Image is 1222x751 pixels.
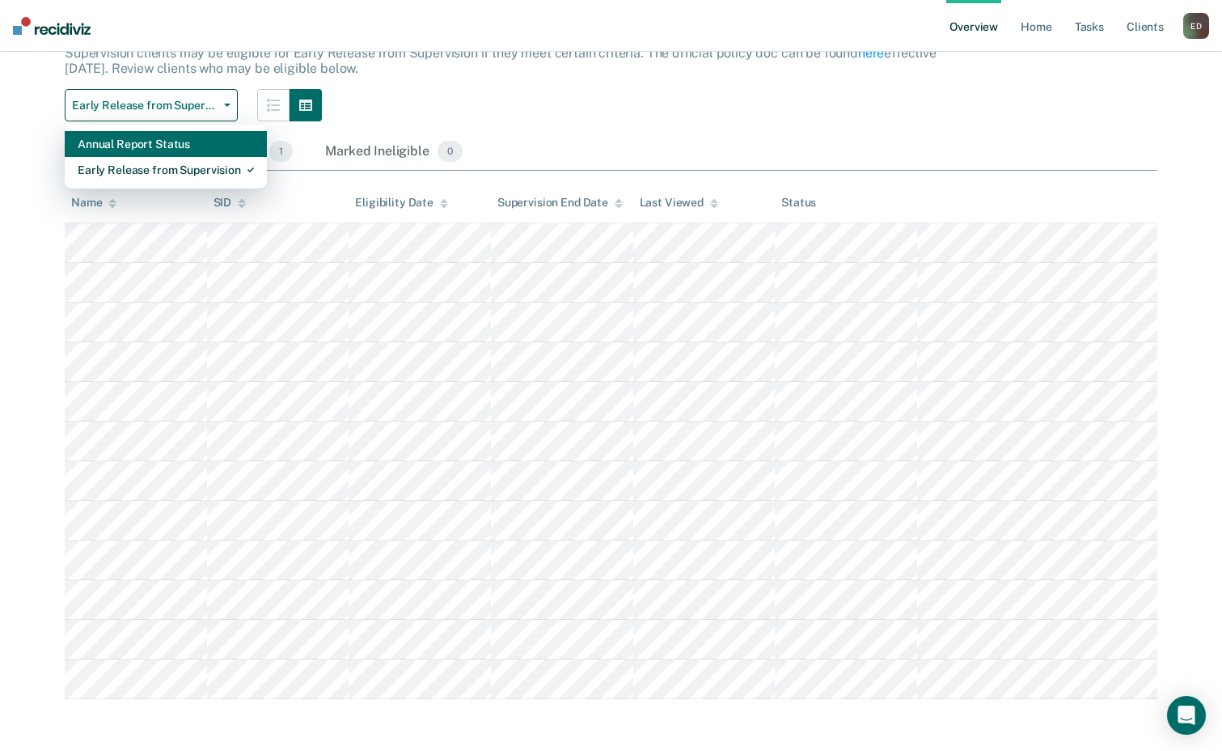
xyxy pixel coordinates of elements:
[72,99,218,112] span: Early Release from Supervision
[71,196,116,210] div: Name
[858,45,884,61] a: here
[65,45,937,76] p: Supervision clients may be eligible for Early Release from Supervision if they meet certain crite...
[497,196,623,210] div: Supervision End Date
[78,131,254,157] div: Annual Report Status
[65,89,238,121] button: Early Release from Supervision
[214,196,247,210] div: SID
[355,196,448,210] div: Eligibility Date
[781,196,816,210] div: Status
[1183,13,1209,39] button: ED
[438,141,463,162] span: 0
[1167,696,1206,735] div: Open Intercom Messenger
[269,141,293,162] span: 1
[13,17,91,35] img: Recidiviz
[78,157,254,183] div: Early Release from Supervision
[640,196,718,210] div: Last Viewed
[1183,13,1209,39] div: E D
[322,134,466,170] div: Marked Ineligible0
